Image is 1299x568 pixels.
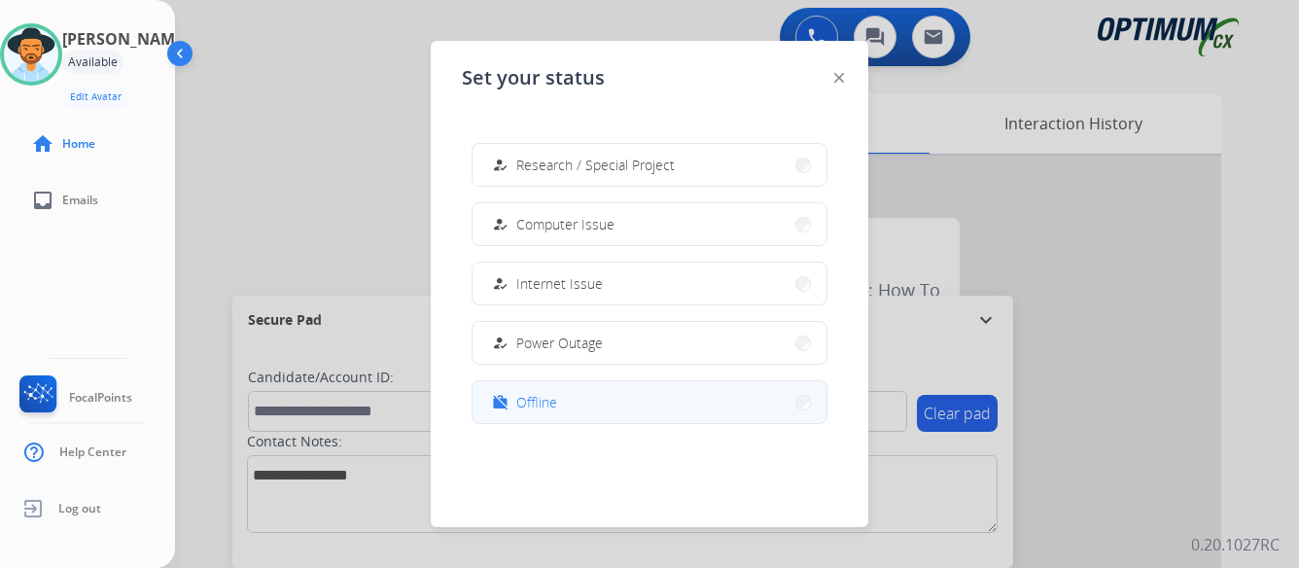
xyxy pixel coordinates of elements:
[516,273,603,294] span: Internet Issue
[473,144,826,186] button: Research / Special Project
[492,216,509,232] mat-icon: how_to_reg
[473,263,826,304] button: Internet Issue
[62,86,129,108] button: Edit Avatar
[62,193,98,208] span: Emails
[62,27,189,51] h3: [PERSON_NAME]
[473,381,826,423] button: Offline
[4,27,58,82] img: avatar
[1191,533,1280,556] p: 0.20.1027RC
[516,333,603,353] span: Power Outage
[834,73,844,83] img: close-button
[516,214,614,234] span: Computer Issue
[462,64,605,91] span: Set your status
[59,444,126,460] span: Help Center
[492,335,509,351] mat-icon: how_to_reg
[516,155,675,175] span: Research / Special Project
[62,136,95,152] span: Home
[62,51,123,74] div: Available
[16,375,132,420] a: FocalPoints
[31,132,54,156] mat-icon: home
[492,394,509,410] mat-icon: work_off
[516,392,557,412] span: Offline
[473,203,826,245] button: Computer Issue
[492,275,509,292] mat-icon: how_to_reg
[69,390,132,406] span: FocalPoints
[473,322,826,364] button: Power Outage
[492,157,509,173] mat-icon: how_to_reg
[58,501,101,516] span: Log out
[31,189,54,212] mat-icon: inbox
